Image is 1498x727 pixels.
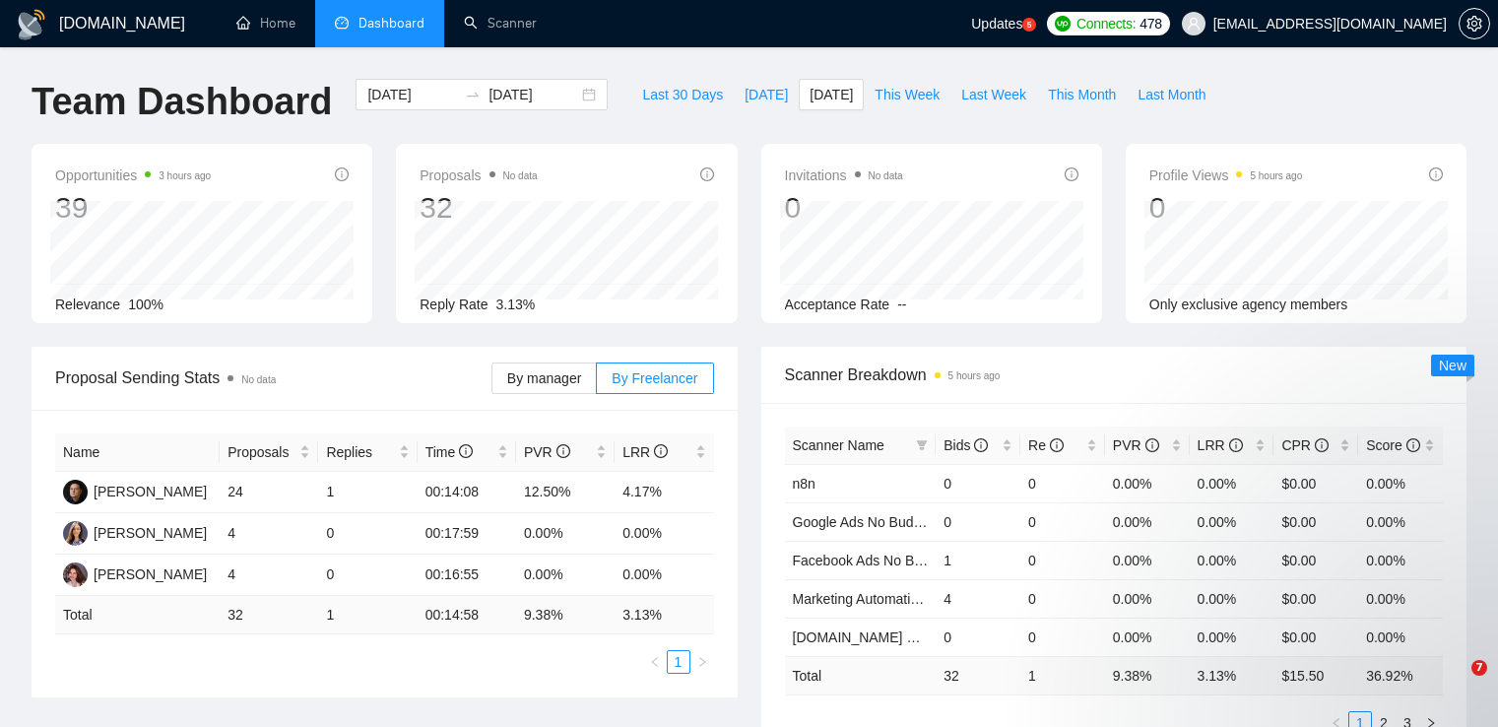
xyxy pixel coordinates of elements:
[615,596,713,634] td: 3.13 %
[159,170,211,181] time: 3 hours ago
[220,513,318,555] td: 4
[1138,84,1205,105] span: Last Month
[1198,437,1243,453] span: LRR
[220,433,318,472] th: Proposals
[615,513,713,555] td: 0.00%
[936,579,1020,618] td: 4
[615,555,713,596] td: 0.00%
[936,618,1020,656] td: 0
[63,483,207,498] a: DS[PERSON_NAME]
[1020,502,1105,541] td: 0
[524,444,570,460] span: PVR
[936,464,1020,502] td: 0
[1020,541,1105,579] td: 0
[1050,438,1064,452] span: info-circle
[1037,79,1127,110] button: This Month
[1113,437,1159,453] span: PVR
[1281,437,1328,453] span: CPR
[631,79,734,110] button: Last 30 Days
[516,596,615,634] td: 9.38 %
[1020,579,1105,618] td: 0
[1406,438,1420,452] span: info-circle
[1105,618,1190,656] td: 0.00%
[418,596,516,634] td: 00:14:58
[496,297,536,312] span: 3.13%
[1028,437,1064,453] span: Re
[612,370,697,386] span: By Freelancer
[55,365,491,390] span: Proposal Sending Stats
[516,472,615,513] td: 12.50%
[367,84,457,105] input: Start date
[63,565,207,581] a: LY[PERSON_NAME]
[94,563,207,585] div: [PERSON_NAME]
[799,79,864,110] button: [DATE]
[1149,189,1303,227] div: 0
[418,555,516,596] td: 00:16:55
[1439,358,1466,373] span: New
[503,170,538,181] span: No data
[971,16,1022,32] span: Updates
[1027,21,1032,30] text: 5
[875,84,940,105] span: This Week
[556,444,570,458] span: info-circle
[1273,502,1358,541] td: $0.00
[459,444,473,458] span: info-circle
[516,513,615,555] td: 0.00%
[869,170,903,181] span: No data
[318,513,417,555] td: 0
[1105,464,1190,502] td: 0.00%
[1358,502,1443,541] td: 0.00%
[55,433,220,472] th: Name
[241,374,276,385] span: No data
[1140,13,1161,34] span: 478
[1459,16,1490,32] a: setting
[16,9,47,40] img: logo
[326,441,394,463] span: Replies
[810,84,853,105] span: [DATE]
[63,562,88,587] img: LY
[418,513,516,555] td: 00:17:59
[55,596,220,634] td: Total
[912,430,932,460] span: filter
[1048,84,1116,105] span: This Month
[55,189,211,227] div: 39
[1105,656,1190,694] td: 9.38 %
[128,297,163,312] span: 100%
[1020,464,1105,502] td: 0
[63,521,88,546] img: IV
[55,297,120,312] span: Relevance
[642,84,723,105] span: Last 30 Days
[1358,464,1443,502] td: 0.00%
[916,439,928,451] span: filter
[649,656,661,668] span: left
[1105,579,1190,618] td: 0.00%
[1429,167,1443,181] span: info-circle
[1190,502,1274,541] td: 0.00%
[1127,79,1216,110] button: Last Month
[1250,170,1302,181] time: 5 hours ago
[793,514,933,530] a: Google Ads No Budget
[696,656,708,668] span: right
[1187,17,1201,31] span: user
[1020,618,1105,656] td: 0
[936,656,1020,694] td: 32
[1149,297,1348,312] span: Only exclusive agency members
[63,480,88,504] img: DS
[1149,164,1303,187] span: Profile Views
[864,79,950,110] button: This Week
[516,555,615,596] td: 0.00%
[643,650,667,674] li: Previous Page
[318,433,417,472] th: Replies
[1229,438,1243,452] span: info-circle
[464,15,537,32] a: searchScanner
[1315,438,1329,452] span: info-circle
[507,370,581,386] span: By manager
[654,444,668,458] span: info-circle
[1105,502,1190,541] td: 0.00%
[335,167,349,181] span: info-circle
[236,15,295,32] a: homeHome
[1471,660,1487,676] span: 7
[785,656,937,694] td: Total
[318,472,417,513] td: 1
[961,84,1026,105] span: Last Week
